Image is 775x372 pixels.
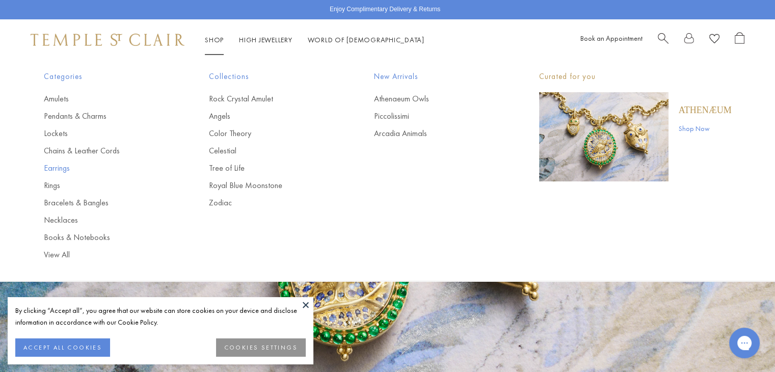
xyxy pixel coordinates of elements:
[724,324,765,362] iframe: Gorgias live chat messenger
[44,111,168,122] a: Pendants & Charms
[15,338,110,357] button: ACCEPT ALL COOKIES
[374,70,498,83] span: New Arrivals
[209,145,333,156] a: Celestial
[679,104,732,116] a: Athenæum
[374,128,498,139] a: Arcadia Animals
[308,35,424,44] a: World of [DEMOGRAPHIC_DATA]World of [DEMOGRAPHIC_DATA]
[679,123,732,134] a: Shop Now
[209,180,333,191] a: Royal Blue Moonstone
[658,32,669,48] a: Search
[44,180,168,191] a: Rings
[31,34,184,46] img: Temple St. Clair
[44,215,168,226] a: Necklaces
[15,305,306,328] div: By clicking “Accept all”, you agree that our website can store cookies on your device and disclos...
[44,249,168,260] a: View All
[735,32,744,48] a: Open Shopping Bag
[205,35,224,44] a: ShopShop
[209,197,333,208] a: Zodiac
[209,70,333,83] span: Collections
[580,34,643,43] a: Book an Appointment
[44,163,168,174] a: Earrings
[44,128,168,139] a: Lockets
[709,32,719,48] a: View Wishlist
[205,34,424,46] nav: Main navigation
[374,111,498,122] a: Piccolissimi
[209,163,333,174] a: Tree of Life
[239,35,292,44] a: High JewelleryHigh Jewellery
[44,145,168,156] a: Chains & Leather Cords
[209,128,333,139] a: Color Theory
[209,93,333,104] a: Rock Crystal Amulet
[44,197,168,208] a: Bracelets & Bangles
[209,111,333,122] a: Angels
[374,93,498,104] a: Athenaeum Owls
[44,93,168,104] a: Amulets
[330,5,440,15] p: Enjoy Complimentary Delivery & Returns
[539,70,732,83] p: Curated for you
[44,70,168,83] span: Categories
[44,232,168,243] a: Books & Notebooks
[216,338,306,357] button: COOKIES SETTINGS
